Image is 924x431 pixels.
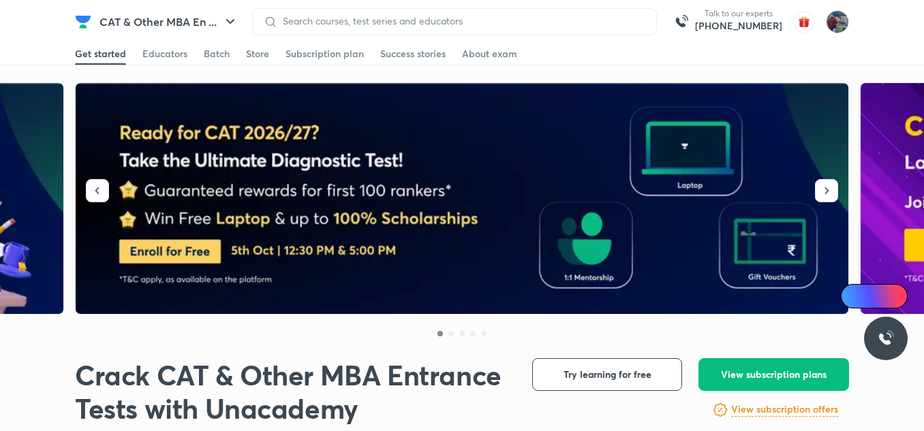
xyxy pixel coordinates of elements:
[75,358,510,425] h1: Crack CAT & Other MBA Entrance Tests with Unacademy
[721,368,827,381] span: View subscription plans
[204,43,230,65] a: Batch
[75,47,126,61] div: Get started
[849,291,860,302] img: Icon
[695,19,782,33] a: [PHONE_NUMBER]
[826,10,849,33] img: Prashant saluja
[142,43,187,65] a: Educators
[698,358,849,391] button: View subscription plans
[75,43,126,65] a: Get started
[695,8,782,19] p: Talk to our experts
[878,330,894,347] img: ttu
[246,43,269,65] a: Store
[277,16,645,27] input: Search courses, test series and educators
[668,8,695,35] img: call-us
[75,14,91,30] img: Company Logo
[142,47,187,61] div: Educators
[462,43,517,65] a: About exam
[532,358,682,391] button: Try learning for free
[731,402,838,418] a: View subscription offers
[462,47,517,61] div: About exam
[731,402,838,417] h6: View subscription offers
[286,43,364,65] a: Subscription plan
[204,47,230,61] div: Batch
[863,291,899,302] span: Ai Doubts
[286,47,364,61] div: Subscription plan
[793,11,815,33] img: avatar
[380,47,446,61] div: Success stories
[246,47,269,61] div: Store
[91,8,247,35] button: CAT & Other MBA En ...
[380,43,446,65] a: Success stories
[564,368,651,381] span: Try learning for free
[841,284,908,308] a: Ai Doubts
